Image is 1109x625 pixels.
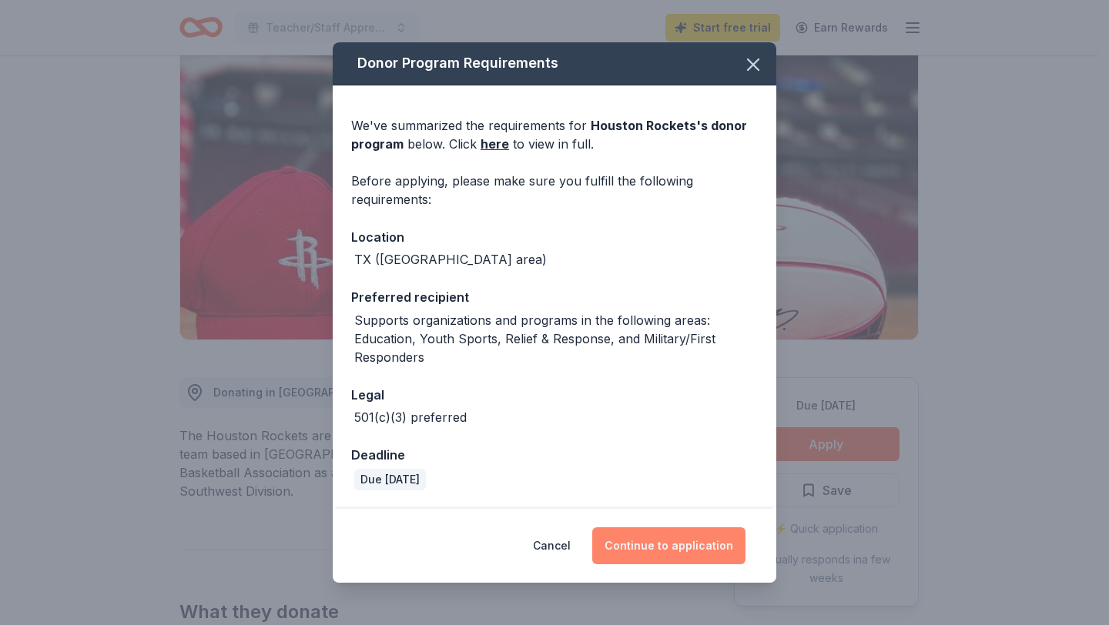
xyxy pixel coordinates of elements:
div: We've summarized the requirements for below. Click to view in full. [351,116,758,153]
div: 501(c)(3) preferred [354,408,467,426]
div: Donor Program Requirements [333,42,776,85]
button: Cancel [533,527,571,564]
div: Supports organizations and programs in the following areas: Education, Youth Sports, Relief & Res... [354,311,758,366]
div: Before applying, please make sure you fulfill the following requirements: [351,172,758,209]
div: Location [351,227,758,247]
div: TX ([GEOGRAPHIC_DATA] area) [354,250,547,269]
div: Legal [351,385,758,405]
a: here [481,135,509,153]
div: Due [DATE] [354,469,426,490]
div: Deadline [351,445,758,465]
div: Preferred recipient [351,287,758,307]
button: Continue to application [592,527,745,564]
